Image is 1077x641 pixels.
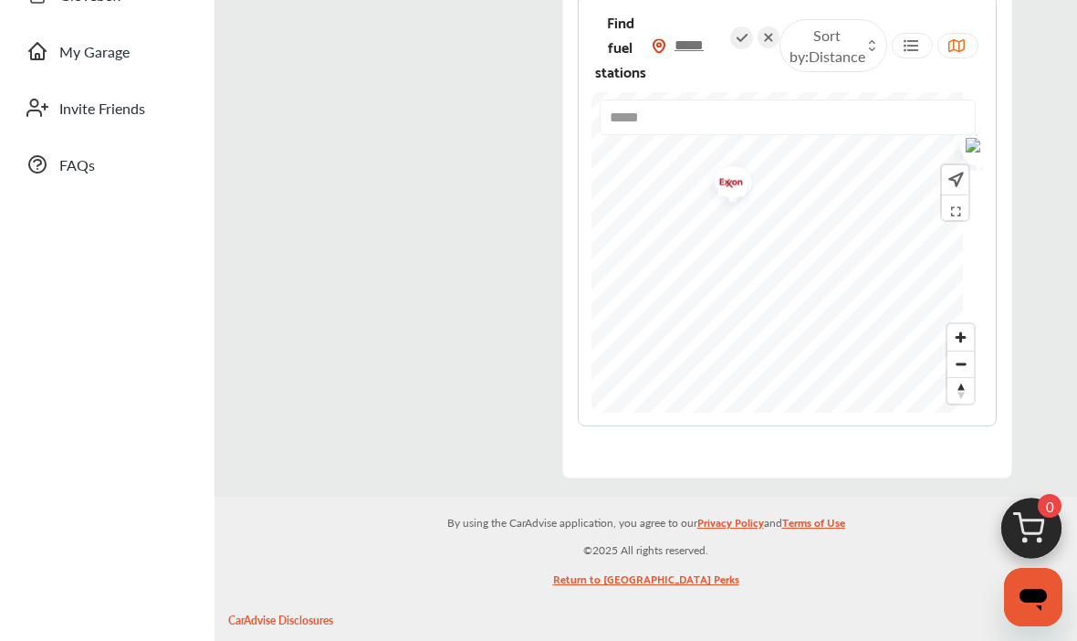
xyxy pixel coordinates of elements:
img: cart_icon.3d0951e8.svg [988,489,1075,577]
img: universaladvantage.png [948,125,997,171]
a: FAQs [16,141,196,188]
div: Map marker [548,388,593,446]
a: My Garage [16,27,196,75]
button: Zoom in [947,324,974,351]
p: By using the CarAdvise application, you agree to our and [214,512,1077,531]
span: 0 [1038,494,1061,518]
span: Reset bearing to north [947,378,974,404]
img: exxon.png [701,156,749,214]
span: My Garage [59,41,187,62]
img: bp.png [705,156,753,214]
img: citgo.png [946,119,994,176]
canvas: Map [591,92,963,445]
span: FAQs [59,154,187,175]
img: location_vector_orange.38f05af8.svg [652,38,666,54]
button: Reset bearing to north [947,377,974,404]
span: Find fuel stations [595,9,646,83]
a: Return to [GEOGRAPHIC_DATA] Perks [553,569,739,597]
strong: CarAdvise Disclosures [228,613,333,628]
a: Invite Friends [16,84,196,131]
span: Invite Friends [59,98,187,119]
button: Zoom out [947,351,974,377]
span: Zoom out [947,352,974,377]
div: Map marker [705,156,750,214]
iframe: Button to launch messaging window [1004,568,1062,626]
a: Privacy Policy [697,512,764,541]
div: Map marker [701,156,747,214]
img: citgo.png [548,388,596,446]
span: Sort by : [789,25,865,67]
div: Map marker [948,125,994,171]
span: Distance [809,46,865,67]
img: recenter.ce011a49.svg [945,170,964,190]
a: Terms of Use [782,512,845,541]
